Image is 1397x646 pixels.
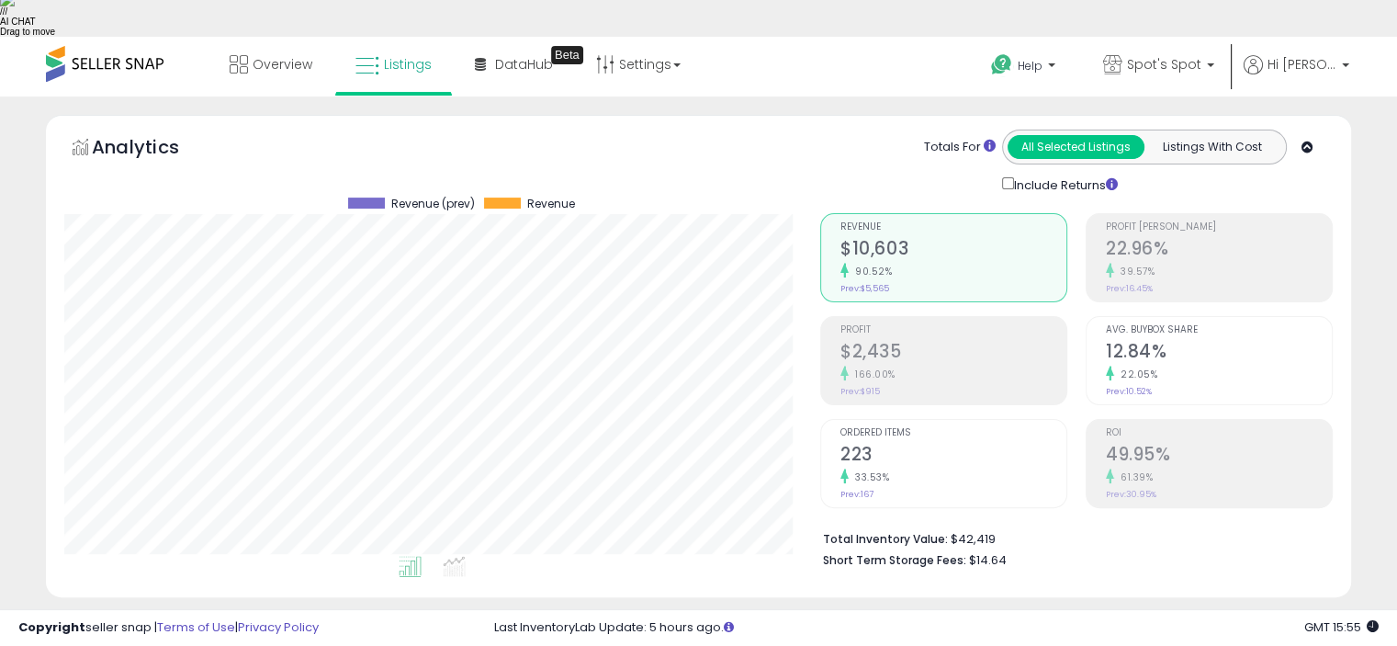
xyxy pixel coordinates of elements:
[1114,368,1157,381] small: 22.05%
[840,283,889,294] small: Prev: $5,565
[1106,489,1156,500] small: Prev: 30.95%
[849,265,892,278] small: 90.52%
[1114,470,1153,484] small: 61.39%
[342,37,445,92] a: Listings
[840,341,1066,366] h2: $2,435
[494,619,1379,637] div: Last InventoryLab Update: 5 hours ago.
[18,618,85,636] strong: Copyright
[840,489,873,500] small: Prev: 167
[1114,265,1155,278] small: 39.57%
[157,618,235,636] a: Terms of Use
[1244,55,1349,96] a: Hi [PERSON_NAME]
[1304,618,1379,636] span: 2025-09-8 15:55 GMT
[1089,37,1228,96] a: Spot's Spot
[1106,428,1332,438] span: ROI
[840,444,1066,469] h2: 223
[1106,386,1152,397] small: Prev: 10.52%
[990,53,1013,76] i: Get Help
[1106,325,1332,335] span: Avg. Buybox Share
[988,174,1140,195] div: Include Returns
[1144,135,1280,159] button: Listings With Cost
[1106,238,1332,263] h2: 22.96%
[840,238,1066,263] h2: $10,603
[1127,55,1201,74] span: Spot's Spot
[840,325,1066,335] span: Profit
[969,551,1007,569] span: $14.64
[840,428,1066,438] span: Ordered Items
[840,386,880,397] small: Prev: $915
[582,37,694,92] a: Settings
[495,55,553,74] span: DataHub
[1008,135,1144,159] button: All Selected Listings
[18,619,319,637] div: seller snap | |
[527,198,575,210] span: Revenue
[1018,58,1042,74] span: Help
[1267,55,1336,74] span: Hi [PERSON_NAME]
[92,134,215,164] h5: Analytics
[384,55,432,74] span: Listings
[551,46,583,64] div: Tooltip anchor
[840,222,1066,232] span: Revenue
[1106,222,1332,232] span: Profit [PERSON_NAME]
[823,531,948,547] b: Total Inventory Value:
[461,37,567,92] a: DataHub
[976,40,1074,96] a: Help
[391,198,475,210] span: Revenue (prev)
[823,527,1319,549] li: $42,419
[1106,283,1153,294] small: Prev: 16.45%
[216,37,326,92] a: Overview
[849,470,889,484] small: 33.53%
[1106,341,1332,366] h2: 12.84%
[253,55,312,74] span: Overview
[849,368,896,381] small: 166.00%
[823,552,966,568] b: Short Term Storage Fees:
[1106,444,1332,469] h2: 49.95%
[924,139,996,156] div: Totals For
[238,618,319,636] a: Privacy Policy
